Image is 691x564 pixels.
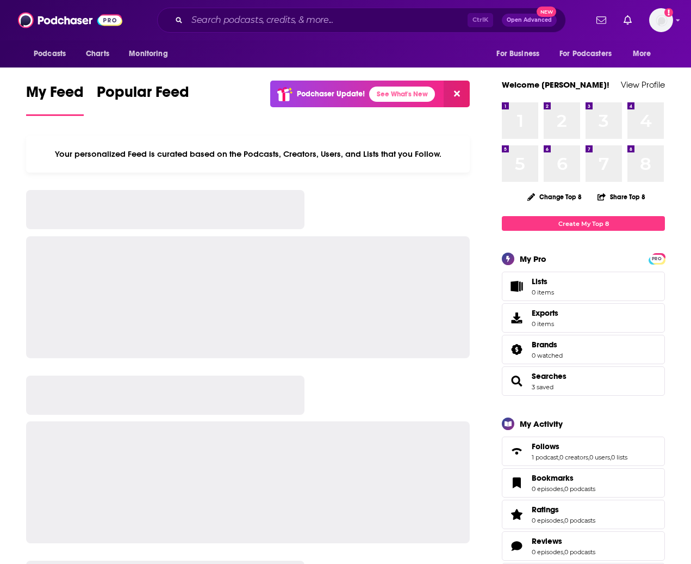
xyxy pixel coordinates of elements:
span: Brands [532,340,557,350]
span: For Podcasters [559,46,612,62]
a: Brands [532,340,563,350]
span: Exports [532,308,558,318]
a: My Feed [26,83,84,116]
a: Ratings [532,505,595,514]
span: PRO [650,255,663,263]
span: Monitoring [129,46,167,62]
a: Brands [506,342,527,357]
p: Podchaser Update! [297,89,365,99]
span: Searches [502,366,665,396]
a: Show notifications dropdown [592,11,611,29]
div: Your personalized Feed is curated based on the Podcasts, Creators, Users, and Lists that you Follow. [26,136,470,173]
span: Follows [502,437,665,466]
span: , [558,453,559,461]
a: Charts [79,44,116,64]
span: Logged in as meaghankoppel [649,8,673,32]
a: 0 podcasts [564,485,595,493]
button: open menu [625,44,665,64]
span: New [537,7,556,17]
a: Searches [532,371,567,381]
a: 0 podcasts [564,548,595,556]
span: Open Advanced [507,17,552,23]
a: 0 episodes [532,517,563,524]
span: For Business [496,46,539,62]
div: My Pro [520,254,546,264]
span: Ratings [532,505,559,514]
span: Follows [532,442,559,451]
div: Search podcasts, credits, & more... [157,8,566,33]
a: 3 saved [532,383,553,391]
span: Lists [506,279,527,294]
span: Lists [532,277,554,286]
img: User Profile [649,8,673,32]
a: Follows [506,444,527,459]
a: Show notifications dropdown [619,11,636,29]
span: Reviews [502,531,665,561]
a: 0 lists [611,453,627,461]
span: Podcasts [34,46,66,62]
a: Create My Top 8 [502,216,665,231]
span: Ratings [502,500,665,529]
span: Ctrl K [468,13,493,27]
span: Bookmarks [502,468,665,498]
a: 0 podcasts [564,517,595,524]
a: Welcome [PERSON_NAME]! [502,79,609,90]
span: My Feed [26,83,84,108]
a: Reviews [506,538,527,554]
span: 0 items [532,289,554,296]
button: Share Top 8 [597,186,646,207]
span: , [588,453,589,461]
span: Lists [532,277,547,286]
button: Change Top 8 [521,190,588,204]
span: Bookmarks [532,473,574,483]
a: PRO [650,254,663,262]
span: , [563,517,564,524]
svg: Add a profile image [664,8,673,17]
span: 0 items [532,320,558,328]
a: 0 episodes [532,548,563,556]
a: 0 creators [559,453,588,461]
a: Follows [532,442,627,451]
a: Exports [502,303,665,333]
button: open menu [552,44,627,64]
button: open menu [121,44,182,64]
a: Bookmarks [532,473,595,483]
a: 0 episodes [532,485,563,493]
span: , [563,485,564,493]
a: Popular Feed [97,83,189,116]
input: Search podcasts, credits, & more... [187,11,468,29]
a: 0 watched [532,352,563,359]
div: My Activity [520,419,563,429]
button: Show profile menu [649,8,673,32]
a: 0 users [589,453,610,461]
span: Reviews [532,536,562,546]
a: 1 podcast [532,453,558,461]
a: View Profile [621,79,665,90]
a: Lists [502,272,665,301]
span: Popular Feed [97,83,189,108]
span: , [610,453,611,461]
span: Brands [502,335,665,364]
a: Bookmarks [506,475,527,491]
button: open menu [26,44,80,64]
span: Charts [86,46,109,62]
button: Open AdvancedNew [502,14,557,27]
a: Reviews [532,536,595,546]
a: See What's New [369,87,435,102]
a: Ratings [506,507,527,522]
button: open menu [489,44,553,64]
span: Exports [506,310,527,326]
img: Podchaser - Follow, Share and Rate Podcasts [18,10,122,30]
span: , [563,548,564,556]
span: More [633,46,651,62]
a: Searches [506,373,527,389]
